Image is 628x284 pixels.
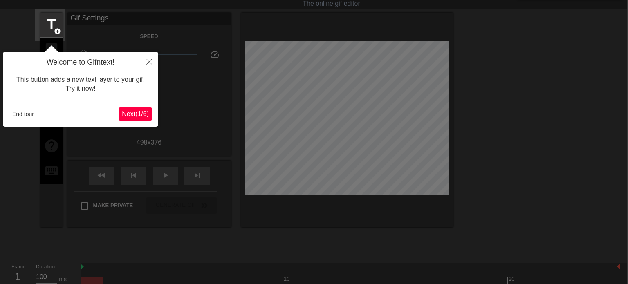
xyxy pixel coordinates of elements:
div: This button adds a new text layer to your gif. Try it now! [9,67,152,102]
span: Next ( 1 / 6 ) [122,110,149,117]
button: Next [119,107,152,121]
button: End tour [9,108,37,120]
h4: Welcome to Gifntext! [9,58,152,67]
button: Close [140,52,158,71]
